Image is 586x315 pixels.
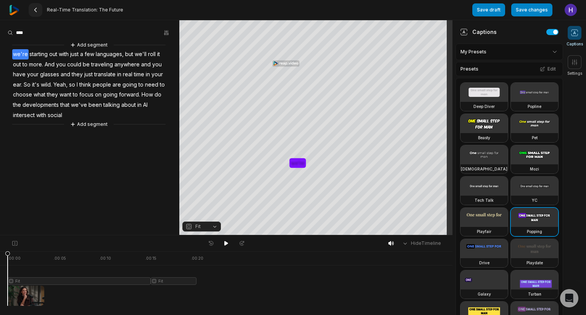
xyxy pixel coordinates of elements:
[137,100,142,110] span: in
[456,43,563,60] div: My Presets
[103,100,121,110] span: talking
[102,90,118,100] span: going
[46,90,59,100] span: they
[527,228,542,235] h3: Popping
[532,135,538,141] h3: Pet
[145,69,151,80] span: in
[60,100,70,110] span: that
[29,49,48,59] span: starting
[47,110,63,121] span: social
[23,80,31,90] span: So
[28,59,44,70] span: more.
[151,59,163,70] span: you
[40,80,53,90] span: wild.
[456,62,563,76] div: Presets
[138,80,144,90] span: to
[53,80,68,90] span: Yeah,
[88,100,103,110] span: been
[22,59,28,70] span: to
[567,55,582,76] button: Settings
[121,100,137,110] span: about
[116,69,122,80] span: in
[48,49,58,59] span: out
[12,110,35,121] span: intersect
[140,59,151,70] span: and
[191,256,203,261] div: . 00:20
[154,90,162,100] span: do
[477,228,491,235] h3: Playfair
[35,110,47,121] span: with
[478,291,491,297] h3: Galaxy
[530,166,539,172] h3: Mozi
[12,80,23,90] span: ear.
[26,69,39,80] span: your
[118,90,141,100] span: forward.
[12,69,26,80] span: have
[79,80,92,90] span: think
[12,59,22,70] span: out
[134,49,147,59] span: we'll
[55,59,66,70] span: you
[567,71,582,76] span: Settings
[151,69,164,80] span: your
[567,41,583,47] span: Captions
[39,69,60,80] span: glasses
[141,90,154,100] span: How
[538,64,558,74] button: Edit
[526,260,543,266] h3: Playdate
[133,69,145,80] span: time
[84,69,93,80] span: just
[84,49,95,59] span: few
[195,223,201,230] span: Fit
[532,197,538,203] h3: YC
[94,90,102,100] span: on
[31,80,40,90] span: it's
[66,59,82,70] span: could
[12,90,33,100] span: choose
[144,80,159,90] span: need
[399,238,443,249] button: HideTimeline
[528,103,541,109] h3: Popline
[90,59,114,70] span: traveling
[472,3,505,16] button: Save draft
[69,49,79,59] span: just
[76,80,79,90] span: I
[69,120,109,129] button: Add segment
[44,59,55,70] span: And
[142,100,148,110] span: AI
[12,49,29,59] span: we're
[461,166,507,172] h3: [DEMOGRAPHIC_DATA]
[72,90,79,100] span: to
[93,69,116,80] span: translate
[511,3,552,16] button: Save changes
[9,5,19,15] img: reap
[479,260,489,266] h3: Drive
[47,7,123,13] span: Real-Time Translation: The Future
[82,59,90,70] span: be
[79,90,94,100] span: focus
[478,135,490,141] h3: Beasty
[473,103,495,109] h3: Deep Diver
[70,100,88,110] span: we've
[159,80,166,90] span: to
[60,69,71,80] span: and
[68,80,76,90] span: so
[58,49,69,59] span: with
[114,59,140,70] span: anywhere
[156,49,161,59] span: it
[12,100,22,110] span: the
[560,289,578,307] div: Open Intercom Messenger
[460,28,497,36] div: Captions
[71,69,84,80] span: they
[59,90,72,100] span: want
[124,49,134,59] span: but
[528,291,541,297] h3: Turban
[92,80,112,90] span: people
[567,26,583,47] button: Captions
[122,80,138,90] span: going
[33,90,46,100] span: what
[69,41,109,49] button: Add segment
[122,69,133,80] span: real
[22,100,60,110] span: developments
[112,80,122,90] span: are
